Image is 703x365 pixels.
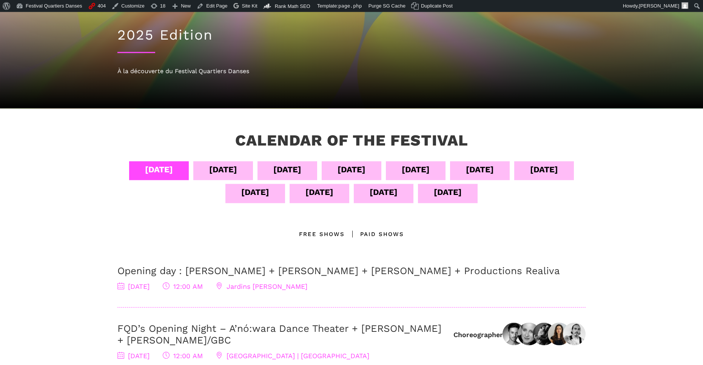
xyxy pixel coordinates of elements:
[163,352,203,360] span: 12:00 AM
[117,323,441,346] a: FQD’s Opening Night – A’nó:wara Dance Theater + [PERSON_NAME] + [PERSON_NAME]/GBC
[338,163,365,176] div: [DATE]
[563,323,586,345] img: Elon-Hoglünd_credit-Gaëlle-Leroyer-960×1178
[530,163,558,176] div: [DATE]
[241,186,269,199] div: [DATE]
[117,66,586,76] div: À la découverte du Festival Quartiers Danses
[338,3,362,9] span: page.php
[345,230,404,239] div: Paid shows
[235,131,468,150] h3: Calendar of the Festival
[145,163,173,176] div: [DATE]
[299,230,345,239] div: Free Shows
[434,186,462,199] div: [DATE]
[117,265,560,276] a: Opening day : [PERSON_NAME] + [PERSON_NAME] + [PERSON_NAME] + Productions Realiva
[117,282,150,290] span: [DATE]
[275,3,310,9] span: Rank Math SEO
[466,163,494,176] div: [DATE]
[242,3,257,9] span: Site Kit
[117,27,586,43] h1: 2025 Edition
[402,163,430,176] div: [DATE]
[533,323,555,345] img: vera et jeremy gbc
[548,323,570,345] img: IMG01031-Edit
[453,330,507,339] div: Choreographers
[639,3,679,9] span: [PERSON_NAME]
[216,352,369,360] span: [GEOGRAPHIC_DATA] | [GEOGRAPHIC_DATA]
[209,163,237,176] div: [DATE]
[216,282,307,290] span: Jardins [PERSON_NAME]
[503,323,525,345] img: grands-ballets-canadiens-etienne-delorme-danseur-choregraphe-dancer-choreographer-1673626824
[518,323,540,345] img: Jane Mappin
[163,282,203,290] span: 12:00 AM
[370,186,398,199] div: [DATE]
[273,163,301,176] div: [DATE]
[117,352,150,360] span: [DATE]
[305,186,333,199] div: [DATE]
